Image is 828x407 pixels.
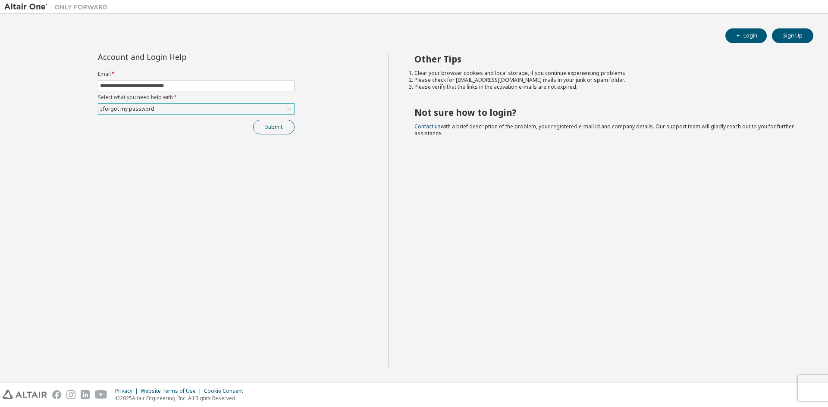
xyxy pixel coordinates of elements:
div: Account and Login Help [98,53,255,60]
li: Clear your browser cookies and local storage, if you continue experiencing problems. [414,70,798,77]
div: I forgot my password [99,104,156,114]
p: © 2025 Altair Engineering, Inc. All Rights Reserved. [115,395,248,402]
img: linkedin.svg [81,390,90,399]
label: Select what you need help with [98,94,295,101]
img: Altair One [4,3,112,11]
button: Login [725,28,767,43]
h2: Other Tips [414,53,798,65]
img: facebook.svg [52,390,61,399]
div: Website Terms of Use [141,388,204,395]
label: Email [98,71,295,78]
button: Sign Up [772,28,813,43]
button: Submit [253,120,295,134]
div: I forgot my password [98,104,294,114]
li: Please check for [EMAIL_ADDRESS][DOMAIN_NAME] mails in your junk or spam folder. [414,77,798,84]
div: Cookie Consent [204,388,248,395]
div: Privacy [115,388,141,395]
h2: Not sure how to login? [414,107,798,118]
li: Please verify that the links in the activation e-mails are not expired. [414,84,798,90]
img: youtube.svg [95,390,107,399]
img: instagram.svg [66,390,75,399]
a: Contact us [414,123,441,130]
span: with a brief description of the problem, your registered e-mail id and company details. Our suppo... [414,123,794,137]
img: altair_logo.svg [3,390,47,399]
